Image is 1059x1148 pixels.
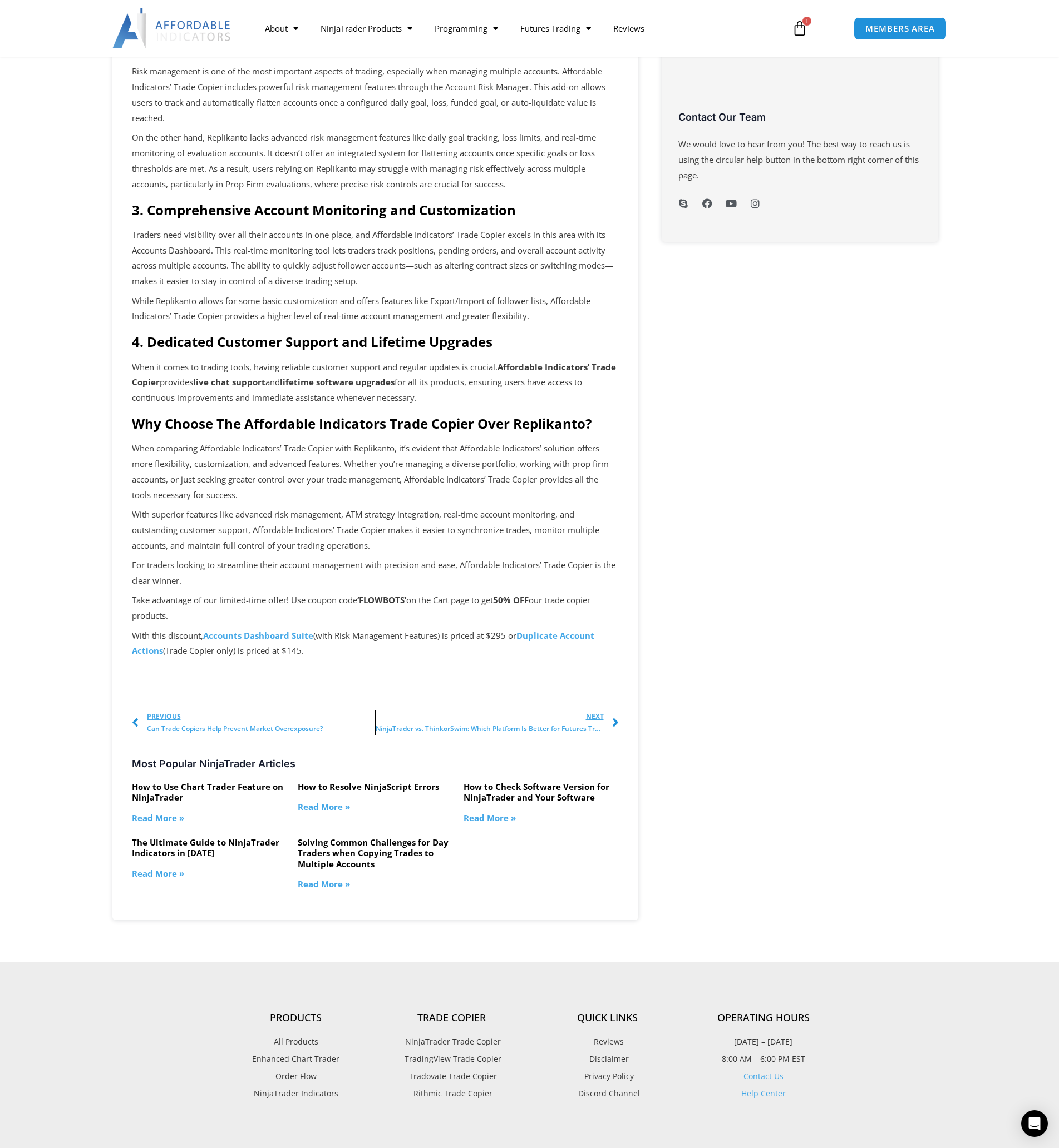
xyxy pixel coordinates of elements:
a: How to Use Chart Trader Feature on NinjaTrader [132,781,283,803]
h4: Trade Copier [374,1012,530,1024]
h3: Most Popular NinjaTrader Articles [132,757,619,770]
a: Privacy Policy [530,1069,686,1084]
a: PreviousCan Trade Copiers Help Prevent Market Overexposure? [132,710,375,735]
p: [DATE] – [DATE] [686,1035,841,1049]
a: Reviews [530,1035,686,1049]
a: Read more about Solving Common Challenges for Day Traders when Copying Trades to Multiple Accounts [298,878,350,889]
a: Order Flow [218,1069,374,1084]
a: MEMBERS AREA [854,17,947,40]
strong: lifetime software upgrades [280,376,395,387]
a: NinjaTrader Indicators [218,1086,374,1101]
strong: 3. Comprehensive Account Monitoring and Customization [132,201,516,219]
h4: Quick Links [530,1012,686,1024]
a: Disclaimer [530,1052,686,1066]
a: Accounts Dashboard Suite [203,630,313,641]
a: Help Center [741,1088,786,1099]
span: MEMBERS AREA [865,24,935,33]
a: Enhanced Chart Trader [218,1052,374,1066]
span: Discord Channel [575,1086,640,1101]
span: Privacy Policy [582,1069,634,1084]
span: Enhanced Chart Trader [252,1052,339,1066]
h4: Operating Hours [686,1012,841,1024]
p: Take advantage of our limited-time offer! Use coupon code on the Cart page to get our trade copie... [132,593,619,624]
span: Next [376,710,604,723]
a: TradingView Trade Copier [374,1052,530,1066]
div: Open Intercom Messenger [1021,1110,1048,1137]
a: How to Check Software Version for NinjaTrader and Your Software [464,781,609,803]
span: 1 [802,17,811,26]
p: Traders need visibility over all their accounts in one place, and Affordable Indicators’ Trade Co... [132,227,619,289]
a: 1 [775,12,824,44]
nav: Menu [254,16,779,41]
h3: Contact Our Team [678,111,922,123]
b: ‘FLOWBOTS’ [357,594,406,605]
a: Reviews [602,16,656,41]
span: Disclaimer [587,1052,629,1066]
span: All Products [274,1035,318,1049]
a: Read more about How to Check Software Version for NinjaTrader and Your Software [464,812,516,823]
a: Read more about How to Use Chart Trader Feature on NinjaTrader [132,812,184,823]
p: When comparing Affordable Indicators’ Trade Copier with Replikanto, it’s evident that Affordable ... [132,441,619,503]
span: Rithmic Trade Copier [411,1086,492,1101]
a: NinjaTrader Trade Copier [374,1035,530,1049]
p: On the other hand, Replikanto lacks advanced risk management features like daily goal tracking, l... [132,130,619,192]
h2: Why Choose The Affordable Indicators Trade Copier Over Replikanto? [132,415,619,432]
p: While Replikanto allows for some basic customization and offers features like Export/Import of fo... [132,294,619,325]
img: LogoAI | Affordable Indicators – NinjaTrader [112,8,232,48]
a: About [254,16,309,41]
span: Order Flow [275,1069,317,1084]
div: Post Navigation [132,710,619,735]
span: TradingView Trade Copier [402,1052,501,1066]
p: With superior features like advanced risk management, ATM strategy integration, real-time account... [132,507,619,554]
a: Contact Us [743,1071,784,1081]
a: Discord Channel [530,1086,686,1101]
a: All Products [218,1035,374,1049]
span: Tradovate Trade Copier [406,1069,497,1084]
a: Programming [423,16,509,41]
span: NinjaTrader Indicators [254,1086,338,1101]
p: With this discount, (with Risk Management Features) is priced at $295 or (Trade Copier only) is p... [132,628,619,659]
a: NinjaTrader Products [309,16,423,41]
a: The Ultimate Guide to NinjaTrader Indicators in [DATE] [132,837,279,859]
span: Previous [147,710,323,723]
a: Read more about The Ultimate Guide to NinjaTrader Indicators in 2025 [132,868,184,879]
p: Risk management is one of the most important aspects of trading, especially when managing multipl... [132,64,619,126]
a: How to Resolve NinjaScript Errors [298,781,439,792]
span: NinjaTrader Trade Copier [402,1035,501,1049]
p: For traders looking to streamline their account management with precision and ease, Affordable In... [132,558,619,589]
span: Reviews [591,1035,624,1049]
strong: 50% OFF [493,594,529,605]
p: 8:00 AM – 6:00 PM EST [686,1052,841,1066]
a: Solving Common Challenges for Day Traders when Copying Trades to Multiple Accounts [298,837,449,869]
p: We would love to hear from you! The best way to reach us is using the circular help button in the... [678,137,922,183]
a: NextNinjaTrader vs. ThinkorSwim: Which Platform Is Better for Futures Traders? [376,710,619,735]
a: Tradovate Trade Copier [374,1069,530,1084]
strong: 4. Dedicated Customer Support and Lifetime Upgrades [132,332,492,351]
p: When it comes to trading tools, having reliable customer support and regular updates is crucial. ... [132,360,619,406]
a: Read more about How to Resolve NinjaScript Errors [298,801,350,812]
a: Futures Trading [509,16,602,41]
span: NinjaTrader vs. ThinkorSwim: Which Platform Is Better for Futures Traders? [376,723,604,735]
a: Rithmic Trade Copier [374,1086,530,1101]
strong: live chat support [193,376,265,387]
span: Can Trade Copiers Help Prevent Market Overexposure? [147,723,323,735]
h4: Products [218,1012,374,1024]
